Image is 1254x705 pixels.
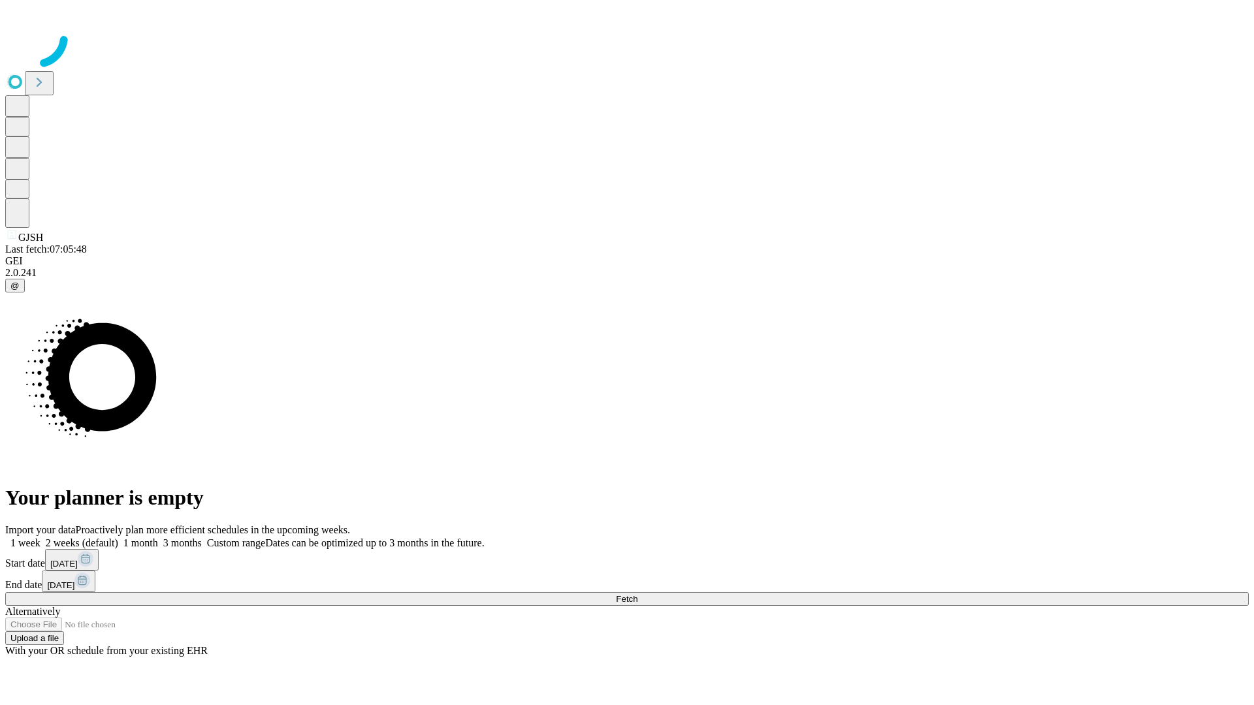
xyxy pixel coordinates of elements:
[5,486,1249,510] h1: Your planner is empty
[5,524,76,535] span: Import your data
[45,549,99,571] button: [DATE]
[5,592,1249,606] button: Fetch
[46,537,118,548] span: 2 weeks (default)
[5,243,87,255] span: Last fetch: 07:05:48
[163,537,202,548] span: 3 months
[616,594,637,604] span: Fetch
[5,571,1249,592] div: End date
[5,549,1249,571] div: Start date
[10,281,20,290] span: @
[5,255,1249,267] div: GEI
[5,279,25,292] button: @
[10,537,40,548] span: 1 week
[5,631,64,645] button: Upload a file
[5,606,60,617] span: Alternatively
[5,645,208,656] span: With your OR schedule from your existing EHR
[50,559,78,569] span: [DATE]
[42,571,95,592] button: [DATE]
[76,524,350,535] span: Proactively plan more efficient schedules in the upcoming weeks.
[47,580,74,590] span: [DATE]
[265,537,484,548] span: Dates can be optimized up to 3 months in the future.
[5,267,1249,279] div: 2.0.241
[18,232,43,243] span: GJSH
[123,537,158,548] span: 1 month
[207,537,265,548] span: Custom range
